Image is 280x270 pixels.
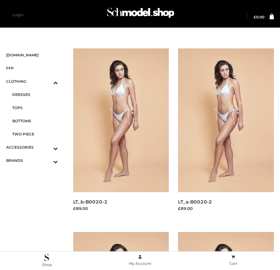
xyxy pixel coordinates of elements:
[41,262,52,267] span: .Shop
[12,91,58,98] span: DRESSES
[254,15,256,19] span: £
[36,75,58,88] button: Toggle Submenu
[12,104,58,111] span: TOPS
[104,5,176,25] a: Schmodel Admin 964
[187,253,280,267] a: Cart
[12,127,58,141] a: TWO PIECE
[6,157,58,164] span: BRANDS
[13,13,23,17] a: Login
[178,199,212,205] a: LT_a-B0020-2
[12,117,58,124] span: BOTTOMS
[6,62,58,75] a: FFP
[73,199,108,205] a: LT_b-B0020-2
[254,15,264,19] bdi: 0.00
[12,101,58,114] a: TOPS
[6,65,58,72] span: FFP
[6,154,58,167] a: BRANDSToggle Submenu
[6,141,58,154] a: ACCESSORIESToggle Submenu
[129,261,151,266] span: My Account
[12,131,58,138] span: TWO PIECE
[73,205,169,211] div: £89.00
[178,205,274,211] div: £89.00
[6,48,58,62] a: [DOMAIN_NAME]
[93,253,187,267] a: My Account
[36,154,58,167] button: Toggle Submenu
[6,51,58,59] span: [DOMAIN_NAME]
[12,114,58,127] a: BOTTOMS
[6,78,58,85] span: CLOTHING
[6,75,58,88] a: CLOTHINGToggle Submenu
[36,141,58,154] button: Toggle Submenu
[6,144,58,151] span: ACCESSORIES
[44,254,49,261] img: .Shop
[229,261,237,266] span: Cart
[105,3,176,25] img: Schmodel Admin 964
[254,15,264,19] a: £0.00
[12,88,58,101] a: DRESSES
